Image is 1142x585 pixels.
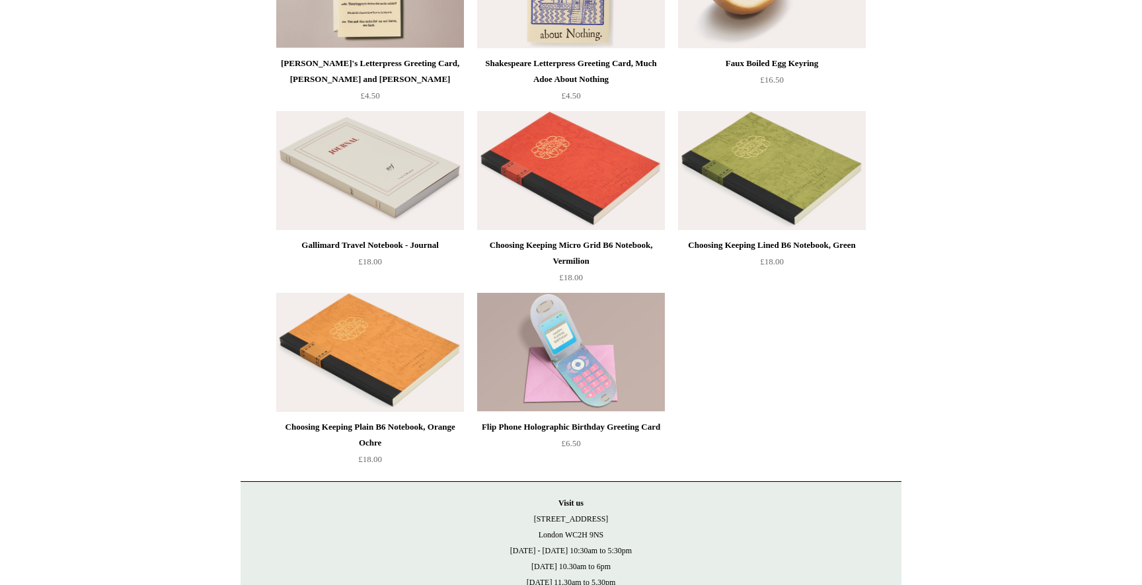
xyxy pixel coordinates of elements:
div: Shakespeare Letterpress Greeting Card, Much Adoe About Nothing [480,56,662,87]
a: Faux Boiled Egg Keyring £16.50 [678,56,866,110]
div: Flip Phone Holographic Birthday Greeting Card [480,419,662,435]
div: Choosing Keeping Plain B6 Notebook, Orange Ochre [280,419,461,451]
span: £6.50 [561,438,580,448]
img: Choosing Keeping Lined B6 Notebook, Green [678,111,866,230]
a: Choosing Keeping Plain B6 Notebook, Orange Ochre Choosing Keeping Plain B6 Notebook, Orange Ochre [276,293,464,412]
a: Gallimard Travel Notebook - Journal Gallimard Travel Notebook - Journal [276,111,464,230]
img: Choosing Keeping Micro Grid B6 Notebook, Vermilion [477,111,665,230]
div: [PERSON_NAME]'s Letterpress Greeting Card, [PERSON_NAME] and [PERSON_NAME] [280,56,461,87]
span: £4.50 [561,91,580,100]
a: Shakespeare Letterpress Greeting Card, Much Adoe About Nothing £4.50 [477,56,665,110]
img: Choosing Keeping Plain B6 Notebook, Orange Ochre [276,293,464,412]
a: Choosing Keeping Micro Grid B6 Notebook, Vermilion Choosing Keeping Micro Grid B6 Notebook, Vermi... [477,111,665,230]
span: £16.50 [760,75,784,85]
span: £18.00 [760,256,784,266]
a: Flip Phone Holographic Birthday Greeting Card Flip Phone Holographic Birthday Greeting Card [477,293,665,412]
span: £4.50 [360,91,379,100]
img: Gallimard Travel Notebook - Journal [276,111,464,230]
a: Choosing Keeping Lined B6 Notebook, Green Choosing Keeping Lined B6 Notebook, Green [678,111,866,230]
span: £18.00 [358,256,382,266]
a: Choosing Keeping Plain B6 Notebook, Orange Ochre £18.00 [276,419,464,473]
a: Choosing Keeping Micro Grid B6 Notebook, Vermilion £18.00 [477,237,665,292]
span: £18.00 [358,454,382,464]
span: £18.00 [559,272,583,282]
div: Choosing Keeping Lined B6 Notebook, Green [681,237,862,253]
a: Gallimard Travel Notebook - Journal £18.00 [276,237,464,292]
div: Faux Boiled Egg Keyring [681,56,862,71]
img: Flip Phone Holographic Birthday Greeting Card [477,293,665,412]
div: Choosing Keeping Micro Grid B6 Notebook, Vermilion [480,237,662,269]
div: Gallimard Travel Notebook - Journal [280,237,461,253]
a: Flip Phone Holographic Birthday Greeting Card £6.50 [477,419,665,473]
a: [PERSON_NAME]'s Letterpress Greeting Card, [PERSON_NAME] and [PERSON_NAME] £4.50 [276,56,464,110]
strong: Visit us [558,498,584,508]
a: Choosing Keeping Lined B6 Notebook, Green £18.00 [678,237,866,292]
